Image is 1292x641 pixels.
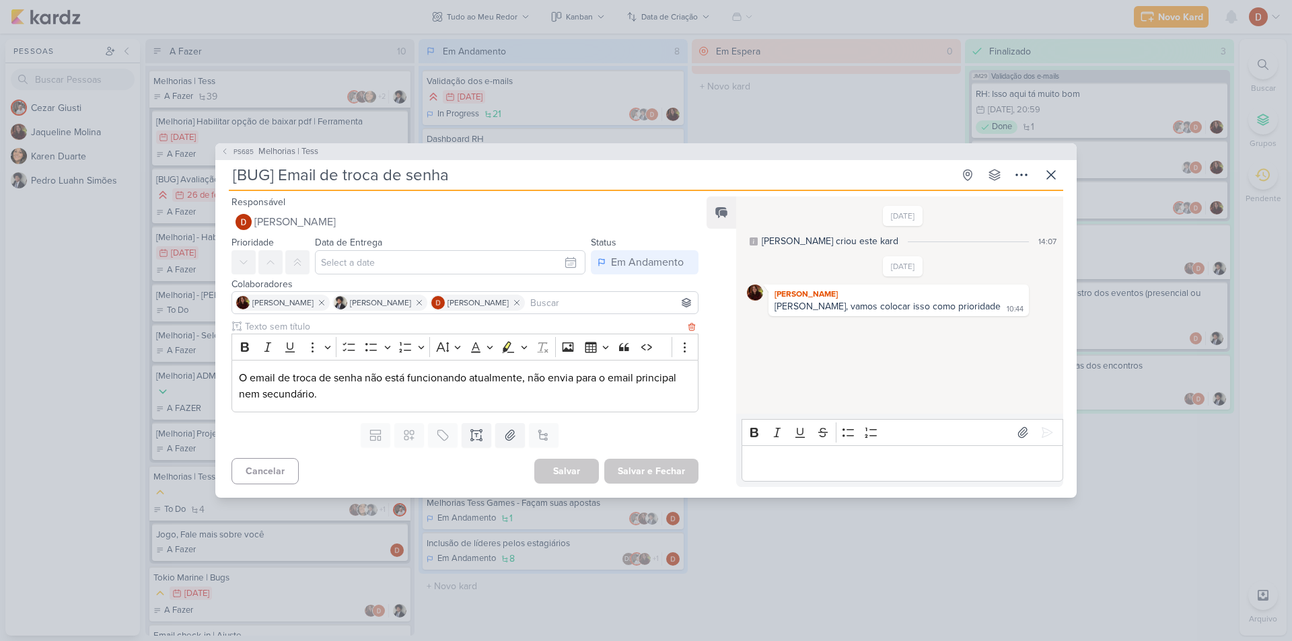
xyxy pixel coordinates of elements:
[231,360,698,413] div: Editor editing area: main
[775,301,1001,312] div: [PERSON_NAME], vamos colocar isso como prioridade
[229,163,953,187] input: Kard Sem Título
[221,145,318,159] button: PS685 Melhorias | Tess
[1007,304,1024,315] div: 10:44
[762,234,898,248] div: [PERSON_NAME] criou este kard
[242,319,685,334] input: Texto sem título
[254,214,336,230] span: [PERSON_NAME]
[1038,235,1056,248] div: 14:07
[591,250,698,274] button: Em Andamento
[447,297,509,309] span: [PERSON_NAME]
[231,210,698,234] button: [PERSON_NAME]
[239,370,691,402] p: O email de troca de senha não está funcionando atualmente, não envia para o email principal nem s...
[431,296,445,309] img: Davi Elias Teixeira
[742,419,1063,445] div: Editor toolbar
[231,458,299,484] button: Cancelar
[747,285,763,301] img: Jaqueline Molina
[252,297,314,309] span: [PERSON_NAME]
[236,296,250,309] img: Jaqueline Molina
[315,237,382,248] label: Data de Entrega
[528,295,695,311] input: Buscar
[591,237,616,248] label: Status
[231,334,698,360] div: Editor toolbar
[236,214,252,230] img: Davi Elias Teixeira
[231,196,285,208] label: Responsável
[771,287,1026,301] div: [PERSON_NAME]
[334,296,347,309] img: Pedro Luahn Simões
[350,297,411,309] span: [PERSON_NAME]
[231,237,274,248] label: Prioridade
[315,250,585,274] input: Select a date
[231,147,256,157] span: PS685
[611,254,684,270] div: Em Andamento
[231,277,698,291] div: Colaboradores
[258,145,318,159] span: Melhorias | Tess
[742,445,1063,482] div: Editor editing area: main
